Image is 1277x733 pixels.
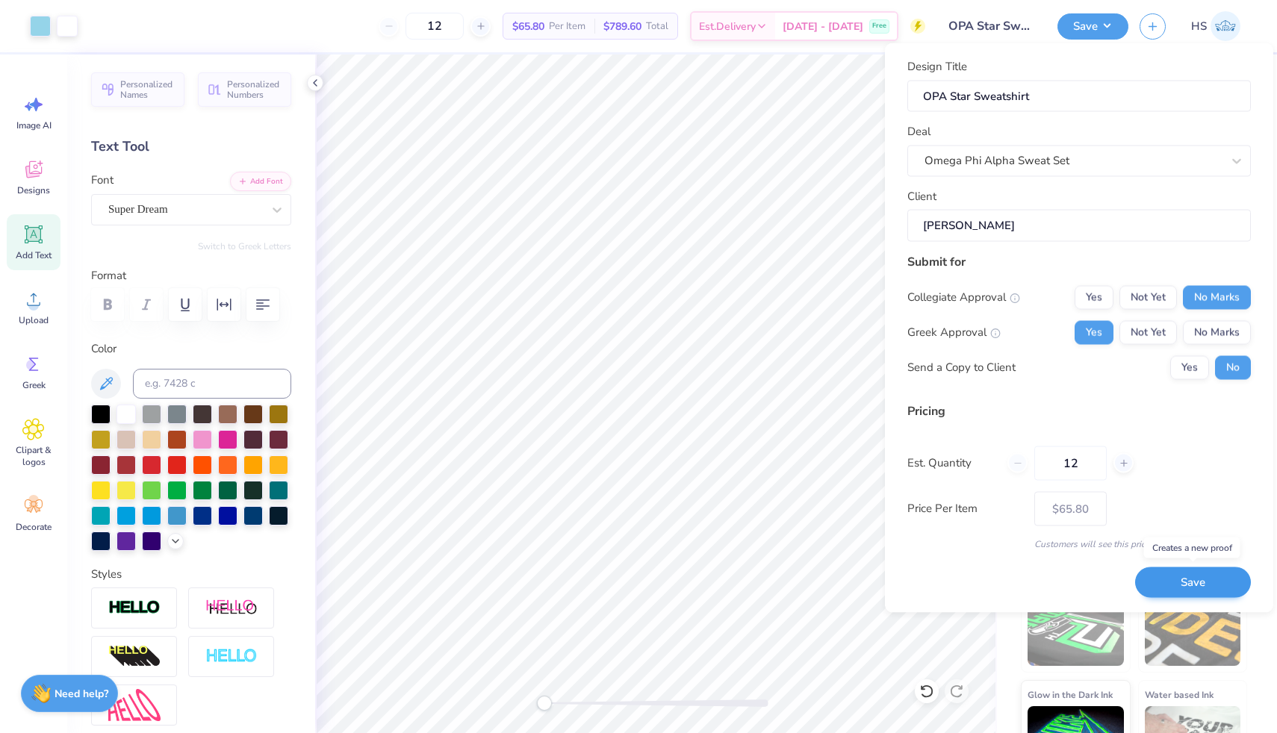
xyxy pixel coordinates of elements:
div: Customers will see this price on HQ. [907,537,1251,550]
img: Stroke [108,599,161,617]
span: Upload [19,314,49,326]
div: Send a Copy to Client [907,359,1016,376]
span: Water based Ink [1145,687,1214,702]
img: Negative Space [205,648,258,665]
a: HS [1184,11,1247,41]
div: Text Tool [91,137,291,157]
button: Not Yet [1119,285,1177,309]
span: Personalized Numbers [227,79,282,100]
span: Add Text [16,249,52,261]
button: Yes [1075,285,1113,309]
div: Greek Approval [907,324,1001,341]
label: Font [91,172,114,189]
button: Personalized Numbers [198,72,291,107]
img: Free Distort [108,689,161,721]
img: Hailey Stephens [1211,11,1240,41]
span: Image AI [16,119,52,131]
span: Greek [22,379,46,391]
button: Add Font [230,172,291,191]
button: Switch to Greek Letters [198,240,291,252]
button: No [1215,355,1251,379]
span: $65.80 [512,19,544,34]
span: Designs [17,184,50,196]
strong: Need help? [55,687,108,701]
label: Client [907,187,936,205]
button: Personalized Names [91,72,184,107]
input: – – [1034,446,1107,480]
div: Submit for [907,252,1251,270]
span: [DATE] - [DATE] [783,19,863,34]
button: Not Yet [1119,320,1177,344]
img: Metallic & Glitter Ink [1145,591,1241,666]
button: No Marks [1183,285,1251,309]
input: e.g. Ethan Linker [907,210,1251,242]
div: Collegiate Approval [907,289,1020,306]
label: Est. Quantity [907,455,996,472]
input: e.g. 7428 c [133,369,291,399]
button: No Marks [1183,320,1251,344]
button: Save [1135,567,1251,598]
span: Est. Delivery [699,19,756,34]
button: Yes [1170,355,1209,379]
input: Untitled Design [936,11,1046,41]
span: Personalized Names [120,79,175,100]
button: Yes [1075,320,1113,344]
img: 3D Illusion [108,645,161,669]
div: Creates a new proof [1144,537,1240,558]
label: Styles [91,566,122,583]
img: Shadow [205,599,258,617]
span: HS [1191,18,1207,35]
label: Design Title [907,58,967,75]
label: Format [91,267,291,284]
span: Free [872,21,886,31]
span: Total [646,19,668,34]
span: $789.60 [603,19,641,34]
span: Decorate [16,521,52,533]
label: Deal [907,123,930,140]
input: – – [406,13,464,40]
span: Glow in the Dark Ink [1028,687,1113,702]
button: Save [1057,13,1128,40]
img: Neon Ink [1028,591,1124,666]
div: Accessibility label [537,696,552,711]
label: Price Per Item [907,500,1023,517]
div: Pricing [907,402,1251,419]
span: Clipart & logos [9,444,58,468]
span: Per Item [549,19,585,34]
label: Color [91,340,291,358]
